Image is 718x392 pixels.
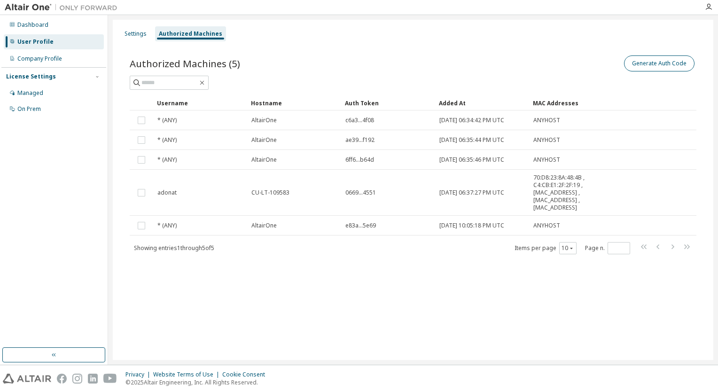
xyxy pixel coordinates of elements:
[533,156,560,164] span: ANYHOST
[251,156,277,164] span: AltairOne
[125,378,271,386] p: © 2025 Altair Engineering, Inc. All Rights Reserved.
[17,38,54,46] div: User Profile
[72,374,82,384] img: instagram.svg
[5,3,122,12] img: Altair One
[624,55,695,71] button: Generate Auth Code
[533,174,600,212] span: 70:D8:23:8A:48:4B , C4:CB:E1:2F:2F:19 , [MAC_ADDRESS] , [MAC_ADDRESS] , [MAC_ADDRESS]
[157,156,177,164] span: * (ANY)
[533,136,560,144] span: ANYHOST
[103,374,117,384] img: youtube.svg
[17,55,62,63] div: Company Profile
[157,136,177,144] span: * (ANY)
[17,21,48,29] div: Dashboard
[562,244,574,252] button: 10
[533,222,560,229] span: ANYHOST
[251,222,277,229] span: AltairOne
[3,374,51,384] img: altair_logo.svg
[251,136,277,144] span: AltairOne
[88,374,98,384] img: linkedin.svg
[585,242,630,254] span: Page n.
[251,117,277,124] span: AltairOne
[345,136,375,144] span: ae39...f192
[533,95,601,110] div: MAC Addresses
[134,244,214,252] span: Showing entries 1 through 5 of 5
[157,117,177,124] span: * (ANY)
[17,89,43,97] div: Managed
[251,189,289,196] span: CU-LT-109583
[6,73,56,80] div: License Settings
[222,371,271,378] div: Cookie Consent
[533,117,560,124] span: ANYHOST
[345,117,374,124] span: c6a3...4f08
[251,95,337,110] div: Hostname
[515,242,577,254] span: Items per page
[157,222,177,229] span: * (ANY)
[345,156,374,164] span: 6ff6...b64d
[130,57,240,70] span: Authorized Machines (5)
[17,105,41,113] div: On Prem
[439,95,525,110] div: Added At
[159,30,222,38] div: Authorized Machines
[345,222,376,229] span: e83a...5e69
[439,189,504,196] span: [DATE] 06:37:27 PM UTC
[157,189,177,196] span: adonat
[345,189,376,196] span: 0669...4551
[125,30,147,38] div: Settings
[157,95,243,110] div: Username
[345,95,431,110] div: Auth Token
[153,371,222,378] div: Website Terms of Use
[439,136,504,144] span: [DATE] 06:35:44 PM UTC
[439,117,504,124] span: [DATE] 06:34:42 PM UTC
[125,371,153,378] div: Privacy
[57,374,67,384] img: facebook.svg
[439,222,504,229] span: [DATE] 10:05:18 PM UTC
[439,156,504,164] span: [DATE] 06:35:46 PM UTC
